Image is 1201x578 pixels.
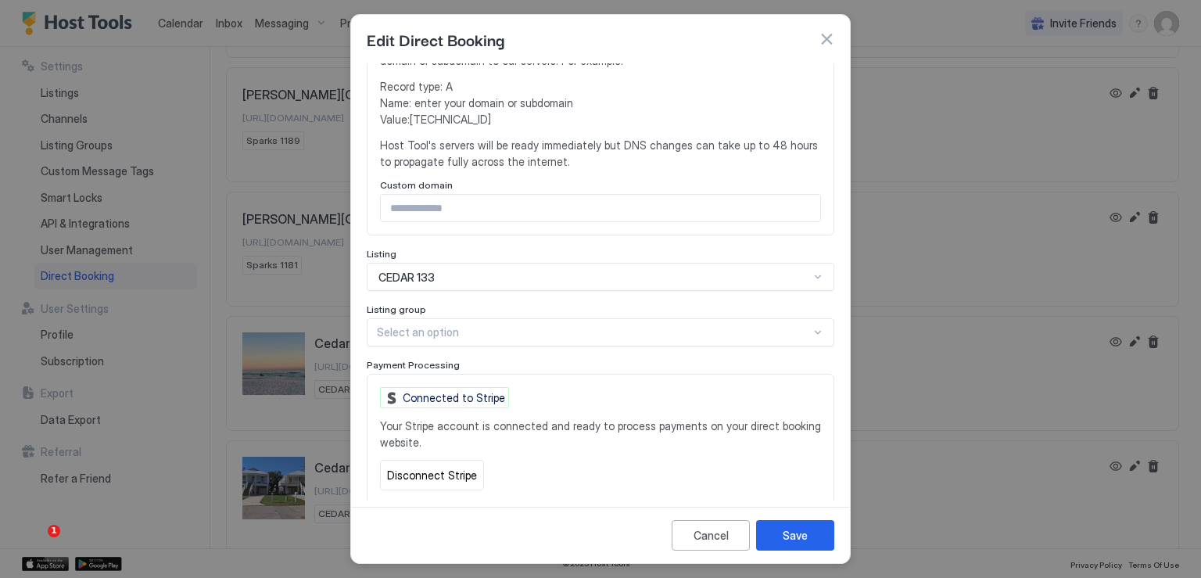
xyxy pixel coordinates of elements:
[380,78,821,127] span: Record type: A Name: enter your domain or subdomain Value: [TECHNICAL_ID]
[380,137,821,170] span: Host Tool's servers will be ready immediately but DNS changes can take up to 48 hours to propagat...
[672,520,750,551] button: Cancel
[367,248,396,260] span: Listing
[380,418,821,451] span: Your Stripe account is connected and ready to process payments on your direct booking website.
[380,179,453,191] span: Custom domain
[381,195,820,221] input: Input Field
[48,525,60,537] span: 1
[378,271,435,285] span: CEDAR 133
[367,27,504,51] span: Edit Direct Booking
[694,527,729,544] div: Cancel
[380,460,484,490] button: Disconnect Stripe
[783,527,808,544] div: Save
[380,387,509,408] div: Connected to Stripe
[367,303,426,315] span: Listing group
[367,359,460,371] span: Payment Processing
[16,525,53,562] iframe: Intercom live chat
[756,520,834,551] button: Save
